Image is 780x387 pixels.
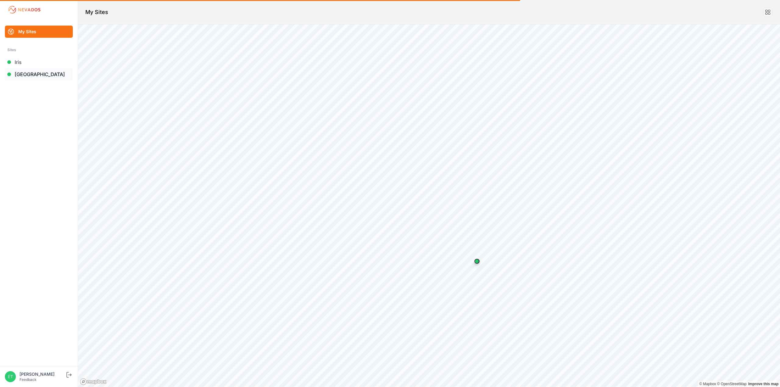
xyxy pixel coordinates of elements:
[80,378,107,385] a: Mapbox logo
[471,255,483,267] div: Map marker
[7,5,41,15] img: Nevados
[699,382,716,386] a: Mapbox
[717,382,746,386] a: OpenStreetMap
[5,68,73,80] a: [GEOGRAPHIC_DATA]
[7,46,70,54] div: Sites
[85,8,108,16] h1: My Sites
[19,371,65,377] div: [PERSON_NAME]
[5,26,73,38] a: My Sites
[19,377,37,382] a: Feedback
[5,371,16,382] img: Ethan Nguyen
[748,382,778,386] a: Map feedback
[78,24,780,387] canvas: Map
[5,56,73,68] a: Iris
